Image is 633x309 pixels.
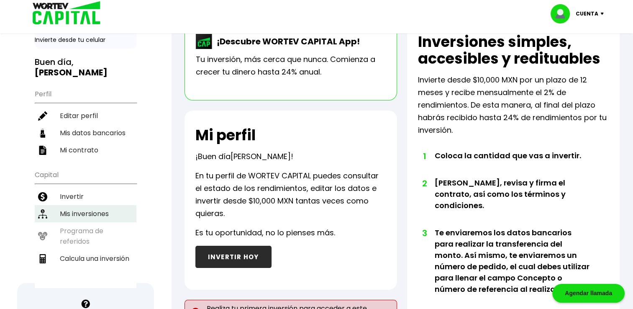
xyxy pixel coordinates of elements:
[418,74,609,136] p: Invierte desde $10,000 MXN por un plazo de 12 meses y recibe mensualmente el 2% de rendimientos. ...
[35,36,136,44] p: Invierte desde tu celular
[35,205,136,222] a: Mis inversiones
[38,254,47,263] img: calculadora-icon.17d418c4.svg
[576,8,598,20] p: Cuenta
[195,150,293,163] p: ¡Buen día !
[422,227,426,239] span: 3
[598,13,610,15] img: icon-down
[35,250,136,267] a: Calcula una inversión
[231,151,291,162] span: [PERSON_NAME]
[35,85,136,159] ul: Perfil
[38,111,47,121] img: editar-icon.952d3147.svg
[35,165,136,288] ul: Capital
[35,124,136,142] a: Mis datos bancarios
[35,188,136,205] a: Invertir
[195,170,386,220] p: En tu perfil de WORTEV CAPITAL puedes consultar el estado de los rendimientos, editar los datos e...
[196,53,386,78] p: Tu inversión, más cerca que nunca. Comienza a crecer tu dinero hasta 24% anual.
[195,227,335,239] p: Es tu oportunidad, no lo pienses más.
[38,192,47,201] img: invertir-icon.b3b967d7.svg
[195,127,256,144] h2: Mi perfil
[38,146,47,155] img: contrato-icon.f2db500c.svg
[422,177,426,190] span: 2
[551,4,576,23] img: profile-image
[435,177,590,227] li: [PERSON_NAME], revisa y firma el contrato, así como los términos y condiciones.
[435,150,590,177] li: Coloca la cantidad que vas a invertir.
[35,107,136,124] a: Editar perfil
[35,57,136,78] h3: Buen día,
[418,33,609,67] h2: Inversiones simples, accesibles y redituables
[38,209,47,219] img: inversiones-icon.6695dc30.svg
[38,129,47,138] img: datos-icon.10cf9172.svg
[422,150,426,162] span: 1
[196,34,213,49] img: wortev-capital-app-icon
[213,35,360,48] p: ¡Descubre WORTEV CAPITAL App!
[35,67,108,78] b: [PERSON_NAME]
[35,142,136,159] a: Mi contrato
[552,284,625,303] div: Agendar llamada
[195,246,272,268] button: INVERTIR HOY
